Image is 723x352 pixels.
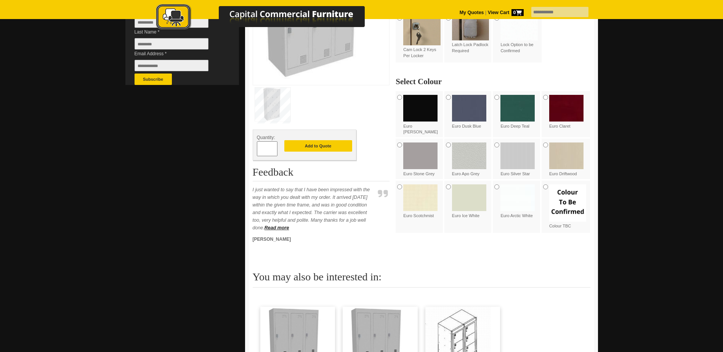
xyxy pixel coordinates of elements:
[265,225,289,230] a: Read more
[135,50,220,58] span: Email Address *
[511,9,524,16] span: 0
[253,235,375,243] p: [PERSON_NAME]
[500,142,535,169] img: Euro Silver Star
[257,135,275,140] span: Quantity:
[452,95,489,129] label: Euro Dusk Blue
[486,10,523,15] a: View Cart0
[500,184,538,219] label: Euro Arctic White
[500,16,538,54] label: Lock Option to be Confirmed
[452,184,489,219] label: Euro Ice White
[135,28,220,36] span: Last Name *
[135,60,208,71] input: Email Address *
[253,271,590,288] h2: You may also be interested in:
[253,166,390,181] h2: Feedback
[452,184,486,211] img: Euro Ice White
[253,186,375,232] p: I just wanted to say that I have been impressed with the way in which you dealt with my order. It...
[403,184,438,211] img: Euro Scotchmist
[403,95,441,135] label: Euro [PERSON_NAME]
[500,142,538,177] label: Euro Silver Star
[135,74,172,85] button: Subscribe
[460,10,484,15] a: My Quotes
[452,16,489,54] label: Latch Lock Padlock Required
[452,142,486,169] img: Euro Apo Grey
[452,16,489,40] img: Latch Lock Padlock Required
[549,95,587,129] label: Euro Claret
[500,95,538,129] label: Euro Deep Teal
[135,38,208,50] input: Last Name *
[500,184,535,211] img: Euro Arctic White
[549,184,587,229] label: Colour TBC
[284,140,352,152] button: Add to Quote
[549,142,587,177] label: Euro Driftwood
[135,4,402,32] img: Capital Commercial Furniture Logo
[135,16,208,28] input: First Name *
[396,78,590,85] h2: Select Colour
[403,184,441,219] label: Euro Scotchmist
[452,95,486,122] img: Euro Dusk Blue
[403,142,438,169] img: Euro Stone Grey
[403,95,438,122] img: Euro Matt Black
[549,95,584,122] img: Euro Claret
[403,16,441,59] label: Cam Lock 2 Keys Per Locker
[500,16,538,40] img: Lock Option to be Confirmed
[500,95,535,122] img: Euro Deep Teal
[135,4,402,34] a: Capital Commercial Furniture Logo
[403,16,441,45] img: Cam Lock 2 Keys Per Locker
[549,142,584,169] img: Euro Driftwood
[403,142,441,177] label: Euro Stone Grey
[549,184,587,222] img: Colour TBC
[452,142,489,177] label: Euro Apo Grey
[488,10,524,15] strong: View Cart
